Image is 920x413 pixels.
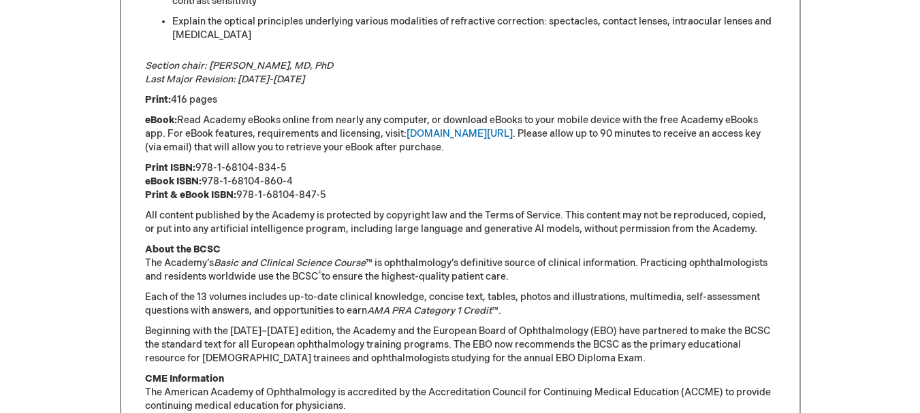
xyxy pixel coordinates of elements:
p: 416 pages [145,93,776,107]
em: AMA PRA Category 1 Credit [367,305,492,316]
p: All content published by the Academy is protected by copyright law and the Terms of Service. This... [145,209,776,236]
strong: About the BCSC [145,244,221,255]
strong: eBook ISBN: [145,176,202,187]
strong: CME Information [145,373,224,384]
a: [DOMAIN_NAME][URL] [407,128,513,139]
strong: Print & eBook ISBN: [145,189,236,201]
sup: ® [318,270,321,278]
strong: Print: [145,94,171,105]
p: Each of the 13 volumes includes up-to-date clinical knowledge, concise text, tables, photos and i... [145,291,776,318]
p: 978-1-68104-834-5 978-1-68104-860-4 978-1-68104-847-5 [145,161,776,202]
p: Beginning with the [DATE]–[DATE] edition, the Academy and the European Board of Ophthalmology (EB... [145,325,776,365]
p: The Academy’s ™ is ophthalmology’s definitive source of clinical information. Practicing ophthalm... [145,243,776,284]
strong: Print ISBN: [145,162,195,174]
li: Explain the optical principles underlying various modalities of refractive correction: spectacles... [172,15,776,42]
em: Section chair: [PERSON_NAME], MD, PhD Last Major Revision: [DATE]-[DATE] [145,60,333,85]
strong: eBook: [145,114,177,126]
em: Basic and Clinical Science Course [214,257,366,269]
p: Read Academy eBooks online from nearly any computer, or download eBooks to your mobile device wit... [145,114,776,154]
p: The American Academy of Ophthalmology is accredited by the Accreditation Council for Continuing M... [145,372,776,413]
